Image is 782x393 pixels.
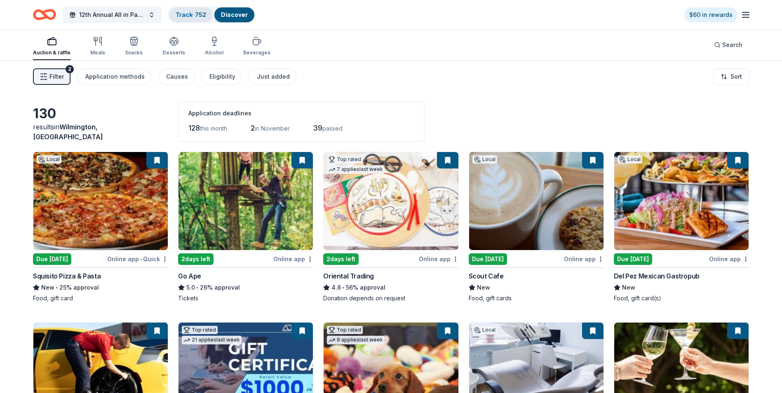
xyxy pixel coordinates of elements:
div: Scout Cafe [469,271,504,281]
div: Tickets [178,294,313,302]
div: Local [37,155,61,164]
img: Image for Go Ape [178,152,313,250]
button: Meals [90,33,105,60]
div: Beverages [243,49,270,56]
div: Just added [257,72,290,82]
div: Online app Quick [107,254,168,264]
button: Sort [714,68,749,85]
div: Snacks [125,49,143,56]
button: Search [707,37,749,53]
div: Desserts [162,49,185,56]
a: $60 in rewards [684,7,737,22]
a: Image for Scout CafeLocalDue [DATE]Online appScout CafeNewFood, gift cards [469,152,604,302]
div: Local [472,155,497,164]
button: Application methods [77,68,151,85]
a: Image for Squisito Pizza & PastaLocalDue [DATE]Online app•QuickSquisito Pizza & PastaNew•25% appr... [33,152,168,302]
div: Local [472,326,497,334]
a: Image for Oriental TradingTop rated7 applieslast week2days leftOnline appOriental Trading4.8•56% ... [323,152,458,302]
button: Beverages [243,33,270,60]
div: 130 [33,105,168,122]
div: Due [DATE] [469,253,507,265]
div: Due [DATE] [33,253,71,265]
button: Alcohol [205,33,223,60]
div: Squisito Pizza & Pasta [33,271,101,281]
button: Desserts [162,33,185,60]
span: in November [255,125,290,132]
div: Oriental Trading [323,271,374,281]
div: Top rated [182,326,218,334]
span: • [197,284,199,291]
div: results [33,122,168,142]
a: Image for Go Ape2days leftOnline appGo Ape5.0•26% approvalTickets [178,152,313,302]
div: Top rated [327,155,363,164]
div: 2 days left [323,253,359,265]
div: Alcohol [205,49,223,56]
div: Donation depends on request [323,294,458,302]
span: passed [322,125,343,132]
span: Filter [49,72,64,82]
div: 21 applies last week [182,336,242,344]
span: New [622,283,635,292]
img: Image for Squisito Pizza & Pasta [33,152,168,250]
a: Discover [221,11,248,18]
div: Food, gift card(s) [614,294,749,302]
div: Online app [709,254,749,264]
img: Image for Del Pez Mexican Gastropub [614,152,749,250]
button: Just added [249,68,296,85]
span: 2 [251,124,255,132]
img: Image for Scout Cafe [469,152,604,250]
div: 7 applies last week [327,165,385,174]
div: Application deadlines [188,108,414,118]
div: Application methods [85,72,145,82]
div: Online app [564,254,604,264]
div: Due [DATE] [614,253,652,265]
span: Wilmington, [GEOGRAPHIC_DATA] [33,123,103,141]
div: Local [618,155,642,164]
div: Eligibility [209,72,235,82]
span: New [477,283,490,292]
span: 128 [188,124,200,132]
span: • [56,284,58,291]
button: Eligibility [201,68,242,85]
span: Search [722,40,742,50]
a: Home [33,5,56,24]
span: New [41,283,54,292]
button: Track· 752Discover [168,7,255,23]
span: • [343,284,345,291]
div: Meals [90,49,105,56]
span: 39 [313,124,322,132]
div: Food, gift cards [469,294,604,302]
div: Del Pez Mexican Gastropub [614,271,700,281]
div: Go Ape [178,271,201,281]
span: 12th Annual All in Paddle Raffle [79,10,145,20]
button: Causes [158,68,195,85]
div: 2 [66,65,74,73]
a: Image for Del Pez Mexican GastropubLocalDue [DATE]Online appDel Pez Mexican GastropubNewFood, gif... [614,152,749,302]
button: Filter2 [33,68,70,85]
div: Online app [273,254,313,264]
div: Auction & raffle [33,49,70,56]
div: 26% approval [178,283,313,292]
span: in [33,123,103,141]
span: Sort [730,72,742,82]
span: this month [200,125,227,132]
button: 12th Annual All in Paddle Raffle [63,7,162,23]
div: 56% approval [323,283,458,292]
div: Causes [166,72,188,82]
div: Food, gift card [33,294,168,302]
span: • [140,256,142,262]
div: 9 applies last week [327,336,385,344]
a: Track· 752 [176,11,206,18]
div: Top rated [327,326,363,334]
div: Online app [419,254,459,264]
button: Snacks [125,33,143,60]
img: Image for Oriental Trading [324,152,458,250]
span: 4.8 [331,283,341,292]
button: Auction & raffle [33,33,70,60]
div: 25% approval [33,283,168,292]
div: 2 days left [178,253,214,265]
span: 5.0 [186,283,195,292]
